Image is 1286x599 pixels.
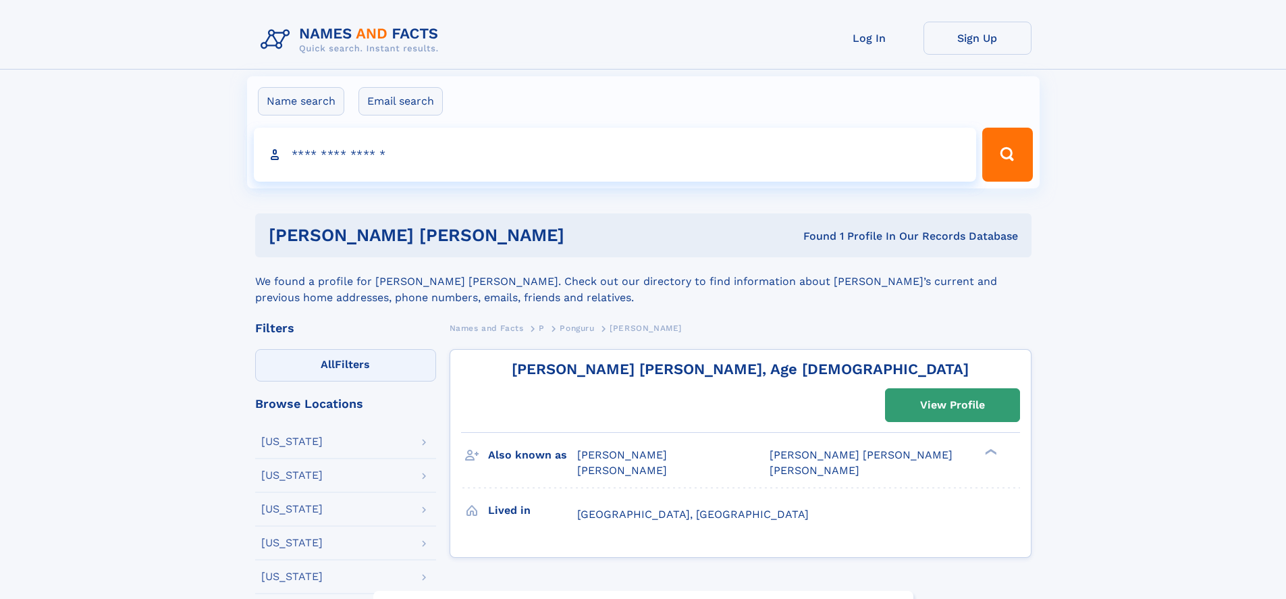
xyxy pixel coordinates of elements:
span: [PERSON_NAME] [PERSON_NAME] [770,448,953,461]
h1: [PERSON_NAME] [PERSON_NAME] [269,227,684,244]
div: View Profile [920,390,985,421]
span: Ponguru [560,323,594,333]
label: Email search [358,87,443,115]
div: We found a profile for [PERSON_NAME] [PERSON_NAME]. Check out our directory to find information a... [255,257,1032,306]
a: Sign Up [923,22,1032,55]
div: [US_STATE] [261,504,323,515]
span: P [539,323,545,333]
a: Log In [815,22,923,55]
div: [US_STATE] [261,470,323,481]
a: [PERSON_NAME] [PERSON_NAME], Age [DEMOGRAPHIC_DATA] [512,361,969,377]
a: P [539,319,545,336]
span: [PERSON_NAME] [577,448,667,461]
span: [GEOGRAPHIC_DATA], [GEOGRAPHIC_DATA] [577,508,809,521]
span: [PERSON_NAME] [610,323,682,333]
button: Search Button [982,128,1032,182]
span: All [321,358,335,371]
div: [US_STATE] [261,538,323,548]
img: Logo Names and Facts [255,22,450,58]
div: [US_STATE] [261,571,323,582]
span: [PERSON_NAME] [577,464,667,477]
div: [US_STATE] [261,436,323,447]
h3: Lived in [488,499,577,522]
span: [PERSON_NAME] [770,464,859,477]
a: Names and Facts [450,319,524,336]
div: Filters [255,322,436,334]
h3: Also known as [488,444,577,467]
label: Filters [255,349,436,382]
a: View Profile [886,389,1019,421]
div: ❯ [982,448,998,457]
div: Found 1 Profile In Our Records Database [684,229,1018,244]
input: search input [254,128,977,182]
a: Ponguru [560,319,594,336]
label: Name search [258,87,344,115]
div: Browse Locations [255,398,436,410]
